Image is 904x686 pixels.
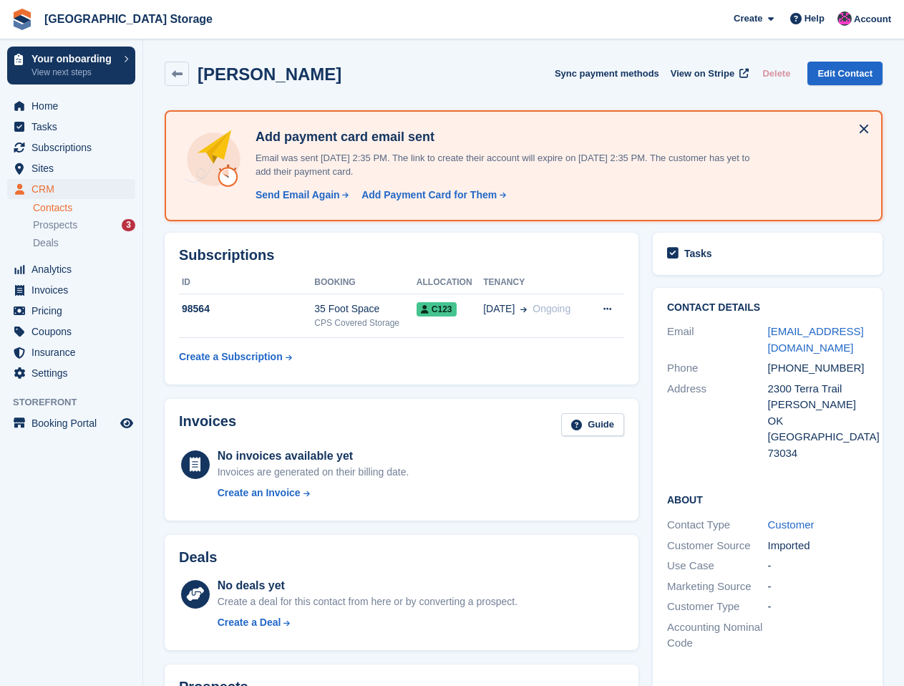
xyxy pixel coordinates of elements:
[7,96,135,116] a: menu
[667,579,768,595] div: Marketing Source
[33,201,135,215] a: Contacts
[7,117,135,137] a: menu
[218,577,517,594] div: No deals yet
[854,12,891,26] span: Account
[250,151,751,179] p: Email was sent [DATE] 2:35 PM. The link to create their account will expire on [DATE] 2:35 PM. Th...
[7,158,135,178] a: menu
[7,363,135,383] a: menu
[39,7,218,31] a: [GEOGRAPHIC_DATA] Storage
[768,397,869,413] div: [PERSON_NAME]
[31,413,117,433] span: Booking Portal
[33,218,77,232] span: Prospects
[31,363,117,383] span: Settings
[31,322,117,342] span: Coupons
[179,301,314,317] div: 98564
[31,137,117,158] span: Subscriptions
[768,325,864,354] a: [EMAIL_ADDRESS][DOMAIN_NAME]
[671,67,734,81] span: View on Stripe
[218,448,409,465] div: No invoices available yet
[667,517,768,533] div: Contact Type
[483,271,588,294] th: Tenancy
[667,619,768,652] div: Accounting Nominal Code
[555,62,659,85] button: Sync payment methods
[33,218,135,233] a: Prospects 3
[768,381,869,397] div: 2300 Terra Trail
[667,599,768,615] div: Customer Type
[314,271,417,294] th: Booking
[533,303,570,314] span: Ongoing
[768,413,869,430] div: OK
[768,445,869,462] div: 73034
[7,137,135,158] a: menu
[361,188,497,203] div: Add Payment Card for Them
[837,11,852,26] img: Jantz Morgan
[31,54,117,64] p: Your onboarding
[218,594,517,609] div: Create a deal for this contact from here or by converting a prospect.
[768,558,869,574] div: -
[218,615,281,630] div: Create a Deal
[7,280,135,300] a: menu
[13,395,142,410] span: Storefront
[356,188,507,203] a: Add Payment Card for Them
[667,492,868,506] h2: About
[7,179,135,199] a: menu
[179,413,236,437] h2: Invoices
[122,219,135,231] div: 3
[218,485,301,501] div: Create an Invoice
[179,349,283,364] div: Create a Subscription
[768,579,869,595] div: -
[768,599,869,615] div: -
[757,62,796,85] button: Delete
[118,415,135,432] a: Preview store
[31,280,117,300] span: Invoices
[667,302,868,314] h2: Contact Details
[667,324,768,356] div: Email
[33,236,59,250] span: Deals
[314,317,417,329] div: CPS Covered Storage
[183,129,244,190] img: add-payment-card-4dbda4983b697a7845d177d07a5d71e8a16f1ec00487972de202a45f1e8132f5.svg
[684,247,712,260] h2: Tasks
[768,429,869,445] div: [GEOGRAPHIC_DATA]
[11,9,33,30] img: stora-icon-8386f47178a22dfd0bd8f6a31ec36ba5ce8667c1dd55bd0f319d3a0aa187defe.svg
[667,360,768,377] div: Phone
[31,66,117,79] p: View next steps
[218,615,517,630] a: Create a Deal
[179,271,314,294] th: ID
[31,158,117,178] span: Sites
[218,465,409,480] div: Invoices are generated on their billing date.
[667,538,768,554] div: Customer Source
[179,247,624,264] h2: Subscriptions
[31,342,117,362] span: Insurance
[256,188,340,203] div: Send Email Again
[31,301,117,321] span: Pricing
[218,485,409,501] a: Create an Invoice
[314,301,417,317] div: 35 Foot Space
[7,301,135,321] a: menu
[7,342,135,362] a: menu
[417,271,483,294] th: Allocation
[7,413,135,433] a: menu
[417,302,457,317] span: C123
[7,47,135,84] a: Your onboarding View next steps
[33,236,135,251] a: Deals
[667,558,768,574] div: Use Case
[179,344,292,370] a: Create a Subscription
[31,117,117,137] span: Tasks
[250,129,751,145] h4: Add payment card email sent
[768,518,815,531] a: Customer
[805,11,825,26] span: Help
[768,360,869,377] div: [PHONE_NUMBER]
[665,62,752,85] a: View on Stripe
[807,62,883,85] a: Edit Contact
[483,301,515,317] span: [DATE]
[734,11,762,26] span: Create
[561,413,624,437] a: Guide
[667,381,768,462] div: Address
[31,179,117,199] span: CRM
[31,259,117,279] span: Analytics
[7,259,135,279] a: menu
[768,538,869,554] div: Imported
[31,96,117,116] span: Home
[7,322,135,342] a: menu
[198,64,341,84] h2: [PERSON_NAME]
